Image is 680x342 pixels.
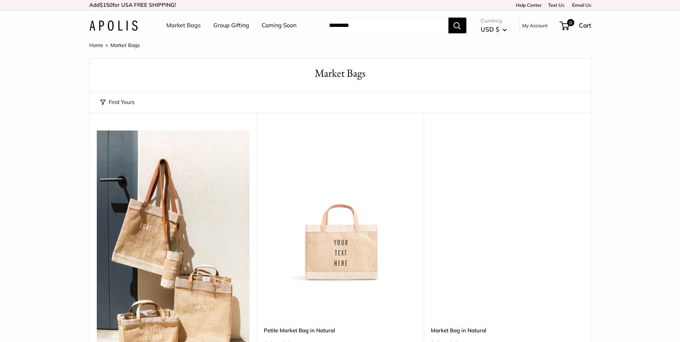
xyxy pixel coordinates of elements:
a: Market Bags [166,20,201,31]
a: Home [89,42,103,48]
img: Petite Market Bag in Natural [264,130,417,283]
span: 0 [567,19,574,26]
a: Petite Market Bag in Natural [264,326,417,334]
img: Apolis [89,20,138,31]
span: Market Bags [110,42,140,48]
h1: Market Bags [100,66,580,81]
button: USD $ [481,24,507,35]
nav: Breadcrumb [89,41,140,50]
a: Text Us [548,2,564,8]
a: Email Us [570,2,591,8]
a: Petite Market Bag in Naturaldescription_Effortless style that elevates every moment [264,130,417,283]
a: Market Bag in Natural [431,326,584,334]
a: 0 Cart [560,20,591,31]
span: Cart [579,22,591,29]
span: Currency [481,16,507,26]
button: Search [448,18,466,33]
a: My Account [522,21,548,30]
span: USD $ [481,25,499,33]
a: Market Bag in NaturalMarket Bag in Natural [431,130,584,283]
a: Group Gifting [213,20,249,31]
span: $150 [100,1,113,8]
button: Find Yours [100,97,134,107]
a: Coming Soon [262,20,296,31]
input: Search... [323,18,448,33]
a: Help Center [513,2,542,8]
